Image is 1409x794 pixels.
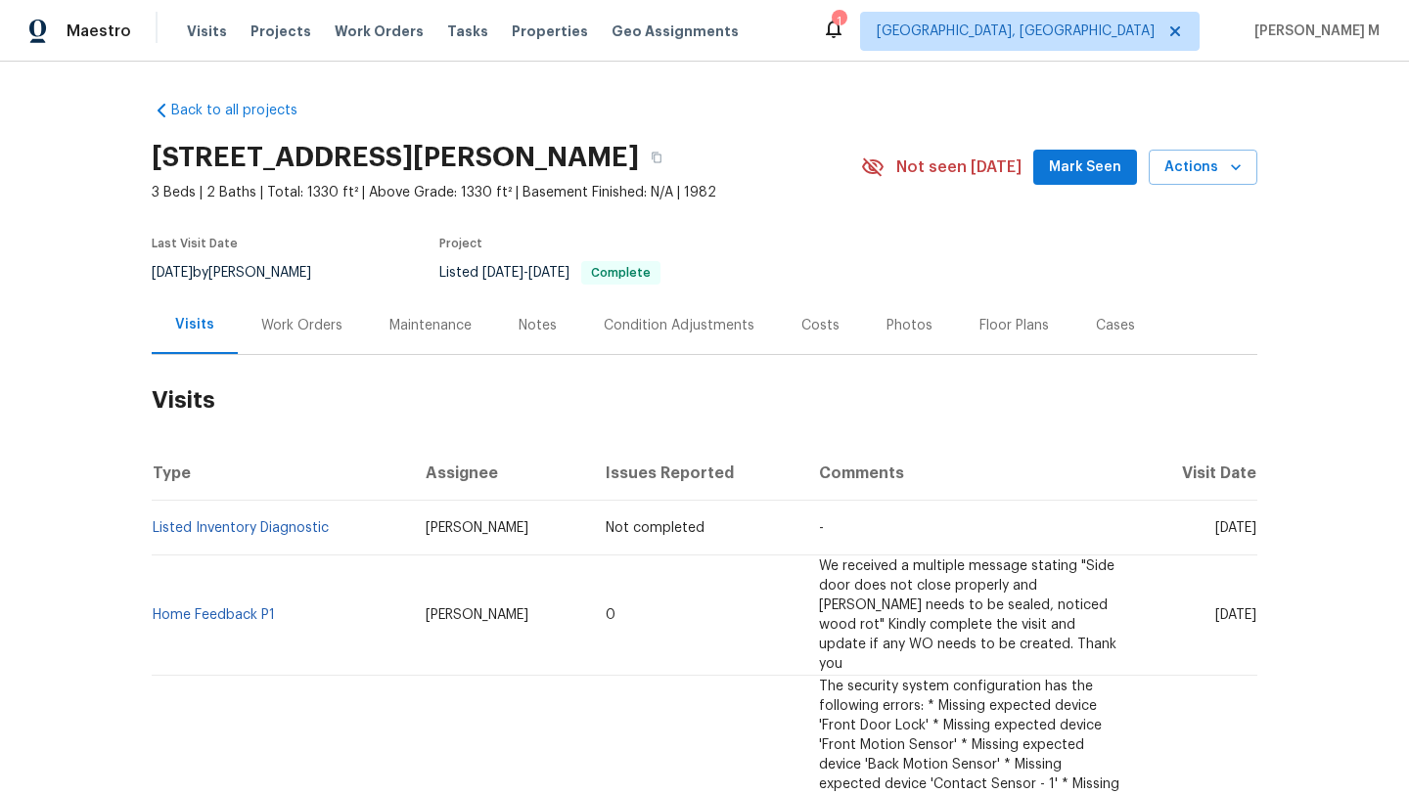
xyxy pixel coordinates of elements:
[1247,22,1380,41] span: [PERSON_NAME] M
[439,266,660,280] span: Listed
[175,315,214,334] div: Visits
[482,266,523,280] span: [DATE]
[590,446,804,501] th: Issues Reported
[1215,521,1256,535] span: [DATE]
[152,266,193,280] span: [DATE]
[612,22,739,41] span: Geo Assignments
[519,316,557,335] div: Notes
[439,238,482,249] span: Project
[832,12,845,31] div: 1
[152,101,340,120] a: Back to all projects
[152,183,861,202] span: 3 Beds | 2 Baths | Total: 1330 ft² | Above Grade: 1330 ft² | Basement Finished: N/A | 1982
[877,22,1155,41] span: [GEOGRAPHIC_DATA], [GEOGRAPHIC_DATA]
[803,446,1135,501] th: Comments
[512,22,588,41] span: Properties
[426,608,528,622] span: [PERSON_NAME]
[447,24,488,38] span: Tasks
[152,446,410,501] th: Type
[153,521,329,535] a: Listed Inventory Diagnostic
[606,521,704,535] span: Not completed
[261,316,342,335] div: Work Orders
[886,316,932,335] div: Photos
[639,140,674,175] button: Copy Address
[482,266,569,280] span: -
[152,355,1257,446] h2: Visits
[979,316,1049,335] div: Floor Plans
[1033,150,1137,186] button: Mark Seen
[389,316,472,335] div: Maintenance
[152,238,238,249] span: Last Visit Date
[896,157,1022,177] span: Not seen [DATE]
[583,267,659,279] span: Complete
[67,22,131,41] span: Maestro
[410,446,590,501] th: Assignee
[606,608,615,622] span: 0
[1135,446,1257,501] th: Visit Date
[1164,155,1242,180] span: Actions
[801,316,840,335] div: Costs
[528,266,569,280] span: [DATE]
[819,559,1116,671] span: We received a multiple message stating "Side door does not close properly and [PERSON_NAME] needs...
[1215,608,1256,622] span: [DATE]
[819,521,824,535] span: -
[335,22,424,41] span: Work Orders
[604,316,754,335] div: Condition Adjustments
[1049,155,1121,180] span: Mark Seen
[152,261,335,285] div: by [PERSON_NAME]
[1149,150,1257,186] button: Actions
[426,521,528,535] span: [PERSON_NAME]
[187,22,227,41] span: Visits
[152,148,639,167] h2: [STREET_ADDRESS][PERSON_NAME]
[250,22,311,41] span: Projects
[153,608,275,622] a: Home Feedback P1
[1096,316,1135,335] div: Cases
